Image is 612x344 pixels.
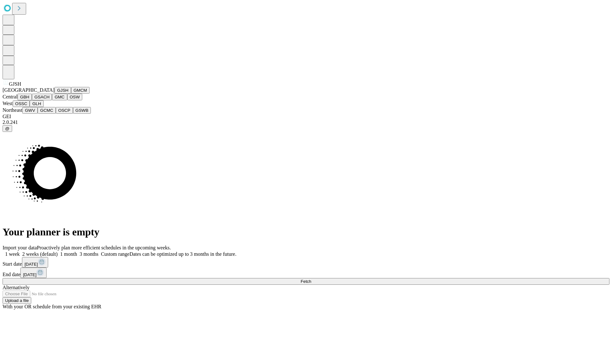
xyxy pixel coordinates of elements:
[22,257,48,268] button: [DATE]
[3,268,609,278] div: End date
[37,245,171,250] span: Proactively plan more efficient schedules in the upcoming weeks.
[3,107,22,113] span: Northeast
[9,81,21,87] span: GJSH
[73,107,91,114] button: GSWB
[3,114,609,119] div: GEI
[55,87,71,94] button: GJSH
[3,297,31,304] button: Upload a file
[101,251,129,257] span: Custom range
[129,251,236,257] span: Dates can be optimized up to 3 months in the future.
[25,262,38,267] span: [DATE]
[5,126,10,131] span: @
[3,257,609,268] div: Start date
[13,100,30,107] button: OSSC
[38,107,56,114] button: GCMC
[3,94,18,99] span: Central
[80,251,98,257] span: 3 months
[3,101,13,106] span: West
[18,94,32,100] button: GBH
[56,107,73,114] button: OSCP
[20,268,47,278] button: [DATE]
[301,279,311,284] span: Fetch
[3,285,29,290] span: Alternatively
[5,251,20,257] span: 1 week
[3,119,609,125] div: 2.0.241
[30,100,43,107] button: GLH
[22,107,38,114] button: GWV
[23,272,36,277] span: [DATE]
[71,87,90,94] button: GMCM
[3,245,37,250] span: Import your data
[52,94,67,100] button: GMC
[3,278,609,285] button: Fetch
[67,94,83,100] button: OSW
[3,87,55,93] span: [GEOGRAPHIC_DATA]
[22,251,58,257] span: 2 weeks (default)
[3,226,609,238] h1: Your planner is empty
[3,304,101,309] span: With your OR schedule from your existing EHR
[60,251,77,257] span: 1 month
[3,125,12,132] button: @
[32,94,52,100] button: GSACH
